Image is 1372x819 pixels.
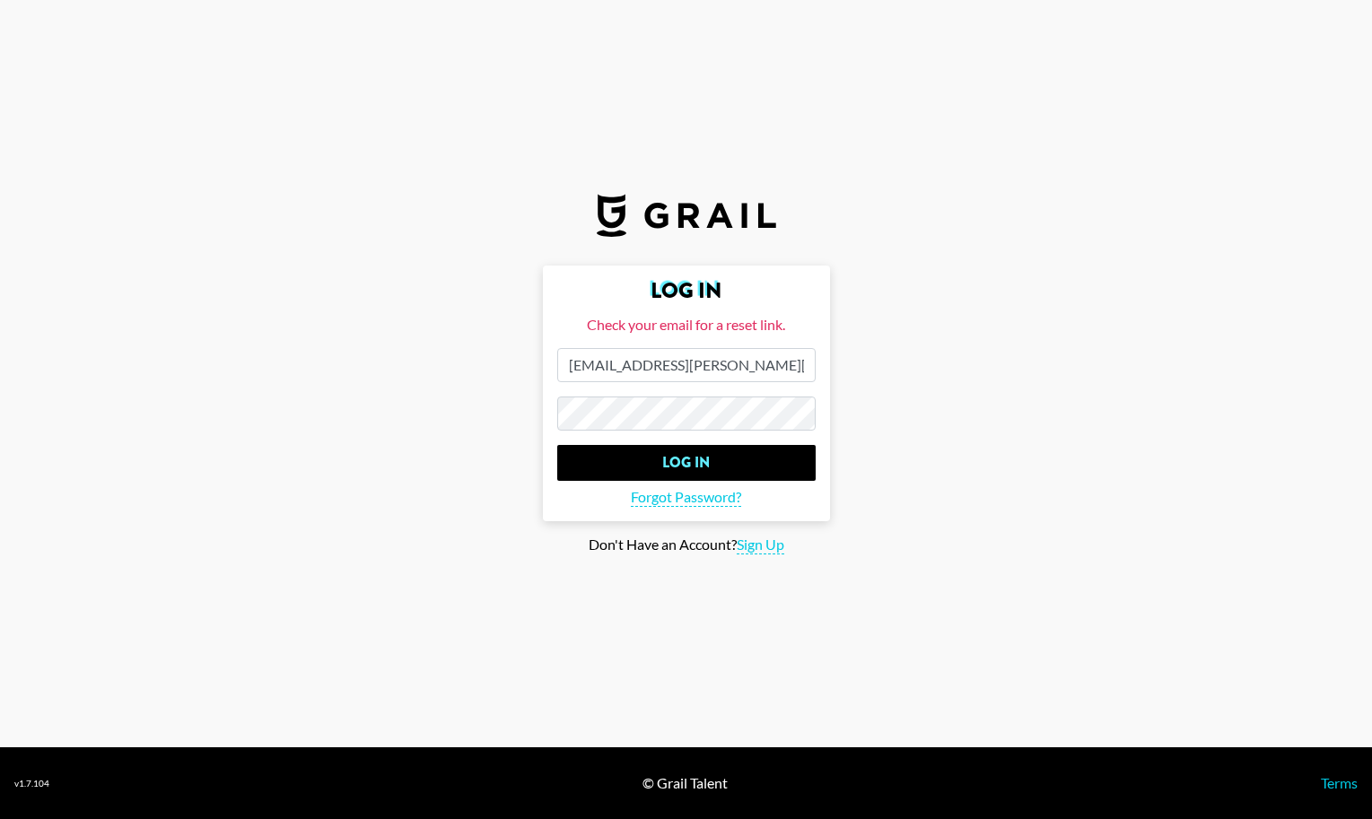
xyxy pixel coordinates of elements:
div: v 1.7.104 [14,778,49,789]
div: © Grail Talent [642,774,728,792]
img: Grail Talent Logo [597,194,776,237]
span: Sign Up [737,536,784,554]
div: Check your email for a reset link. [557,316,816,334]
input: Log In [557,445,816,481]
div: Don't Have an Account? [14,536,1358,554]
span: Forgot Password? [631,488,741,507]
a: Terms [1321,774,1358,791]
input: Email [557,348,816,382]
h2: Log In [557,280,816,301]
